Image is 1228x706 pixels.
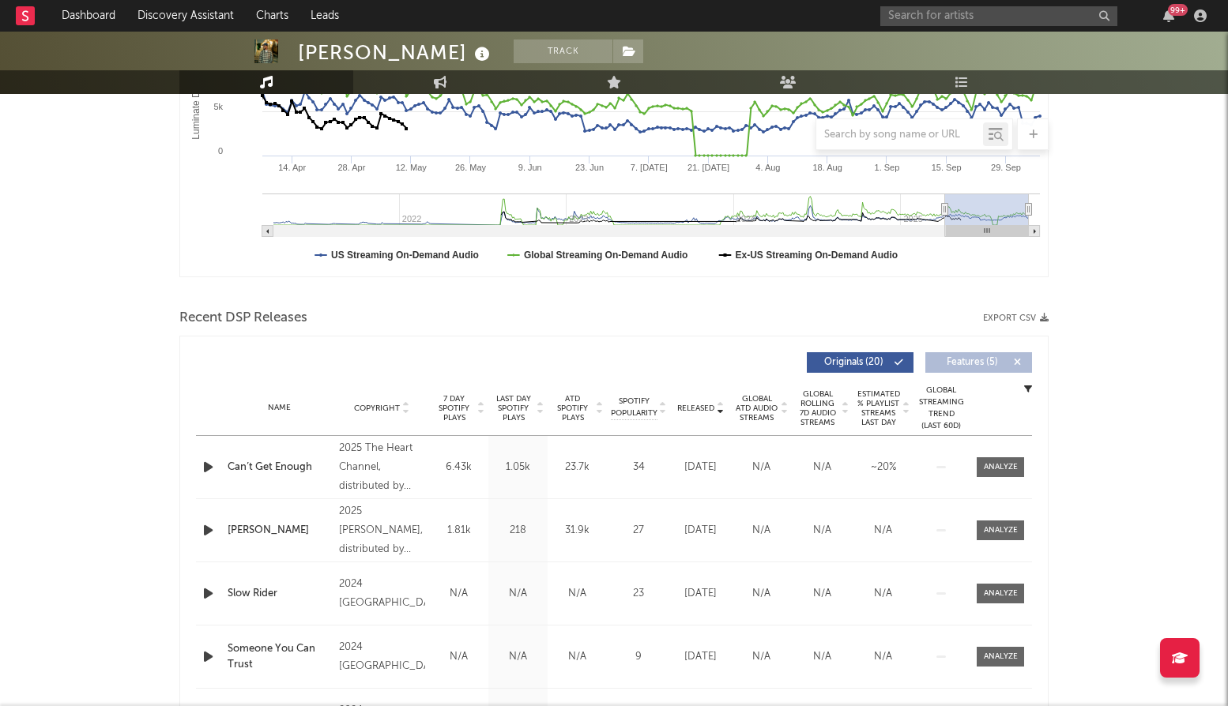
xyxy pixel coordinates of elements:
[339,638,425,676] div: 2024 [GEOGRAPHIC_DATA]
[687,163,729,172] text: 21. [DATE]
[228,402,331,414] div: Name
[433,460,484,475] div: 6.43k
[674,649,727,665] div: [DATE]
[796,586,849,602] div: N/A
[807,352,913,373] button: Originals(20)
[298,39,494,66] div: [PERSON_NAME]
[179,309,307,328] span: Recent DSP Releases
[396,163,428,172] text: 12. May
[331,250,479,261] text: US Streaming On-Demand Audio
[433,649,484,665] div: N/A
[552,649,603,665] div: N/A
[735,523,788,539] div: N/A
[611,396,657,419] span: Spotify Popularity
[816,129,983,141] input: Search by song name or URL
[611,586,666,602] div: 23
[524,250,688,261] text: Global Streaming On-Demand Audio
[857,649,910,665] div: N/A
[433,523,484,539] div: 1.81k
[674,586,727,602] div: [DATE]
[552,460,603,475] div: 23.7k
[611,523,666,539] div: 27
[433,586,484,602] div: N/A
[917,385,965,432] div: Global Streaming Trend (Last 60D)
[932,163,962,172] text: 15. Sep
[631,163,668,172] text: 7. [DATE]
[339,439,425,496] div: 2025 The Heart Channel, distributed by Stem
[796,649,849,665] div: N/A
[857,389,900,427] span: Estimated % Playlist Streams Last Day
[611,460,666,475] div: 34
[218,146,223,156] text: 0
[1168,4,1188,16] div: 99 +
[228,586,331,602] a: Slow Rider
[735,394,778,422] span: Global ATD Audio Streams
[611,649,666,665] div: 9
[735,649,788,665] div: N/A
[983,314,1049,323] button: Export CSV
[736,250,898,261] text: Ex-US Streaming On-Demand Audio
[575,163,604,172] text: 23. Jun
[857,523,910,539] div: N/A
[433,394,475,422] span: 7 Day Spotify Plays
[455,163,487,172] text: 26. May
[514,39,612,63] button: Track
[674,460,727,475] div: [DATE]
[674,523,727,539] div: [DATE]
[492,394,534,422] span: Last Day Spotify Plays
[925,352,1032,373] button: Features(5)
[875,163,900,172] text: 1. Sep
[677,404,714,413] span: Released
[228,641,331,672] a: Someone You Can Trust
[492,649,544,665] div: N/A
[755,163,780,172] text: 4. Aug
[857,460,910,475] div: ~ 20 %
[337,163,365,172] text: 28. Apr
[812,163,842,172] text: 18. Aug
[552,394,593,422] span: ATD Spotify Plays
[796,523,849,539] div: N/A
[857,586,910,602] div: N/A
[817,358,890,367] span: Originals ( 20 )
[354,404,400,413] span: Copyright
[492,586,544,602] div: N/A
[1163,9,1174,22] button: 99+
[492,460,544,475] div: 1.05k
[796,460,849,475] div: N/A
[735,460,788,475] div: N/A
[228,460,331,475] a: Can’t Get Enough
[552,523,603,539] div: 31.9k
[339,502,425,559] div: 2025 [PERSON_NAME], distributed by Stem
[991,163,1021,172] text: 29. Sep
[936,358,1008,367] span: Features ( 5 )
[735,586,788,602] div: N/A
[492,523,544,539] div: 218
[339,575,425,613] div: 2024 [GEOGRAPHIC_DATA]
[552,586,603,602] div: N/A
[796,389,839,427] span: Global Rolling 7D Audio Streams
[518,163,542,172] text: 9. Jun
[278,163,306,172] text: 14. Apr
[213,102,223,111] text: 5k
[880,6,1117,26] input: Search for artists
[228,523,331,539] a: [PERSON_NAME]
